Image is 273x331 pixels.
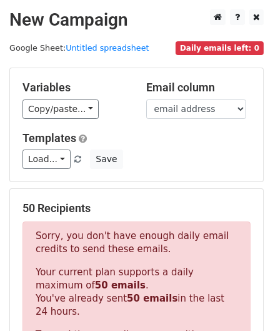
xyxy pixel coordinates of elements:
button: Save [90,150,122,169]
a: Daily emails left: 0 [176,43,264,53]
a: Load... [22,150,71,169]
h5: Email column [146,81,251,94]
a: Templates [22,131,76,145]
span: Daily emails left: 0 [176,41,264,55]
h5: 50 Recipients [22,201,251,215]
p: Sorry, you don't have enough daily email credits to send these emails. [36,230,237,256]
a: Copy/paste... [22,99,99,119]
h2: New Campaign [9,9,264,31]
p: Your current plan supports a daily maximum of . You've already sent in the last 24 hours. [36,266,237,318]
small: Google Sheet: [9,43,149,53]
strong: 50 emails [95,280,146,291]
h5: Variables [22,81,127,94]
a: Untitled spreadsheet [66,43,149,53]
strong: 50 emails [127,293,177,304]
